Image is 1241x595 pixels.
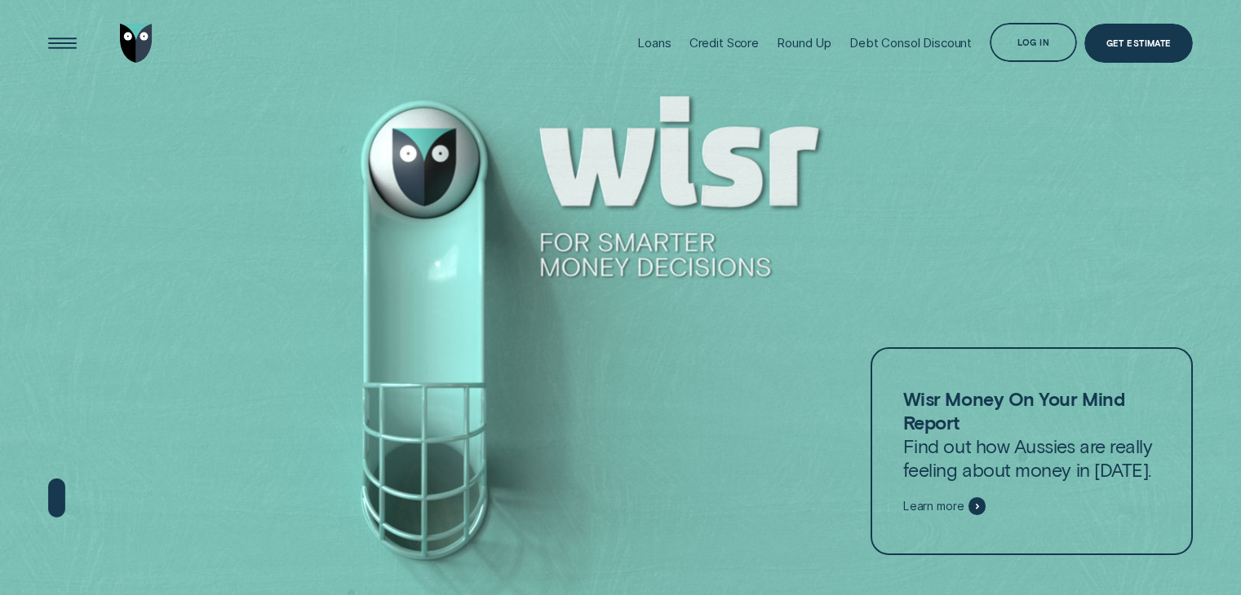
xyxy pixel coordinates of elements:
[777,35,831,51] div: Round Up
[689,35,759,51] div: Credit Score
[903,387,1124,434] strong: Wisr Money On Your Mind Report
[990,23,1077,62] button: Log in
[42,24,82,63] button: Open Menu
[637,35,671,51] div: Loans
[871,347,1194,554] a: Wisr Money On Your Mind ReportFind out how Aussies are really feeling about money in [DATE].Learn...
[1084,24,1193,63] a: Get Estimate
[120,24,153,63] img: Wisr
[903,499,964,513] span: Learn more
[903,387,1161,482] p: Find out how Aussies are really feeling about money in [DATE].
[849,35,972,51] div: Debt Consol Discount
